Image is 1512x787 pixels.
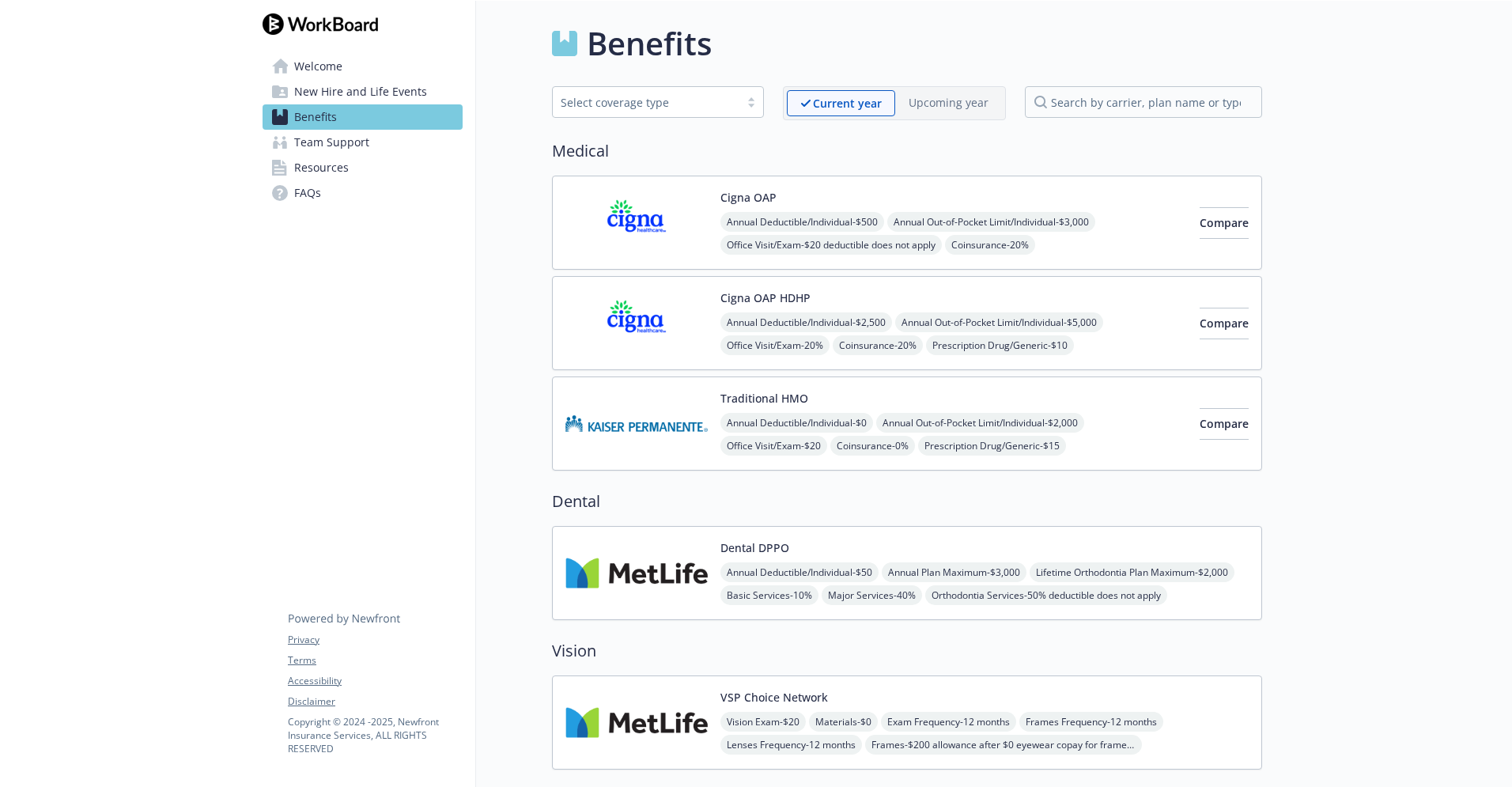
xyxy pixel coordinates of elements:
span: Annual Deductible/Individual - $0 [720,413,873,433]
a: Privacy [288,633,462,647]
a: FAQs [263,180,463,206]
a: Benefits [263,104,463,130]
span: Exam Frequency - 12 months [881,712,1016,732]
span: Compare [1200,416,1249,431]
img: CIGNA carrier logo [565,189,708,256]
p: Current year [813,95,882,112]
span: Vision Exam - $20 [720,712,806,732]
a: Welcome [263,54,463,79]
span: Materials - $0 [809,712,878,732]
span: Welcome [294,54,342,79]
span: Coinsurance - 20% [833,335,923,355]
span: Lifetime Orthodontia Plan Maximum - $2,000 [1030,562,1234,582]
button: Compare [1200,207,1249,239]
button: Cigna OAP [720,189,777,206]
button: VSP Choice Network [720,689,828,706]
button: Cigna OAP HDHP [720,289,811,306]
h2: Medical [552,139,1262,163]
h1: Benefits [587,20,712,67]
button: Compare [1200,408,1249,440]
span: Team Support [294,130,369,155]
button: Traditional HMO [720,390,808,407]
h2: Dental [552,490,1262,513]
span: New Hire and Life Events [294,79,427,104]
span: Upcoming year [895,90,1002,116]
span: Coinsurance - 0% [830,436,915,456]
a: Terms [288,653,462,668]
span: Benefits [294,104,337,130]
span: Annual Deductible/Individual - $2,500 [720,312,892,332]
span: Basic Services - 10% [720,585,818,605]
span: Annual Out-of-Pocket Limit/Individual - $3,000 [887,212,1095,232]
span: Orthodontia Services - 50% deductible does not apply [925,585,1167,605]
div: Select coverage type [561,94,731,111]
span: Coinsurance - 20% [945,235,1035,255]
span: FAQs [294,180,321,206]
button: Dental DPPO [720,539,789,556]
a: Disclaimer [288,694,462,709]
p: Upcoming year [909,94,988,111]
span: Annual Deductible/Individual - $500 [720,212,884,232]
a: Resources [263,155,463,180]
img: Kaiser Permanente Insurance Company carrier logo [565,390,708,457]
span: Prescription Drug/Generic - $15 [918,436,1066,456]
input: search by carrier, plan name or type [1025,86,1262,118]
span: Annual Out-of-Pocket Limit/Individual - $5,000 [895,312,1103,332]
span: Office Visit/Exam - 20% [720,335,830,355]
p: Copyright © 2024 - 2025 , Newfront Insurance Services, ALL RIGHTS RESERVED [288,715,462,755]
span: Prescription Drug/Generic - $10 [926,335,1074,355]
span: Office Visit/Exam - $20 [720,436,827,456]
span: Annual Deductible/Individual - $50 [720,562,879,582]
img: CIGNA carrier logo [565,289,708,357]
a: Accessibility [288,674,462,688]
button: Compare [1200,308,1249,339]
span: Major Services - 40% [822,585,922,605]
img: Metlife Inc carrier logo [565,689,708,756]
h2: Vision [552,639,1262,663]
span: Lenses Frequency - 12 months [720,735,862,755]
img: Metlife Inc carrier logo [565,539,708,607]
span: Annual Plan Maximum - $3,000 [882,562,1026,582]
span: Annual Out-of-Pocket Limit/Individual - $2,000 [876,413,1084,433]
span: Resources [294,155,349,180]
span: Compare [1200,215,1249,230]
span: Frames Frequency - 12 months [1019,712,1163,732]
span: Office Visit/Exam - $20 deductible does not apply [720,235,942,255]
a: New Hire and Life Events [263,79,463,104]
span: Compare [1200,316,1249,331]
a: Team Support [263,130,463,155]
span: Frames - $200 allowance after $0 eyewear copay for frame; Costco, Walmart and Sam's Club: $110 al... [865,735,1142,755]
